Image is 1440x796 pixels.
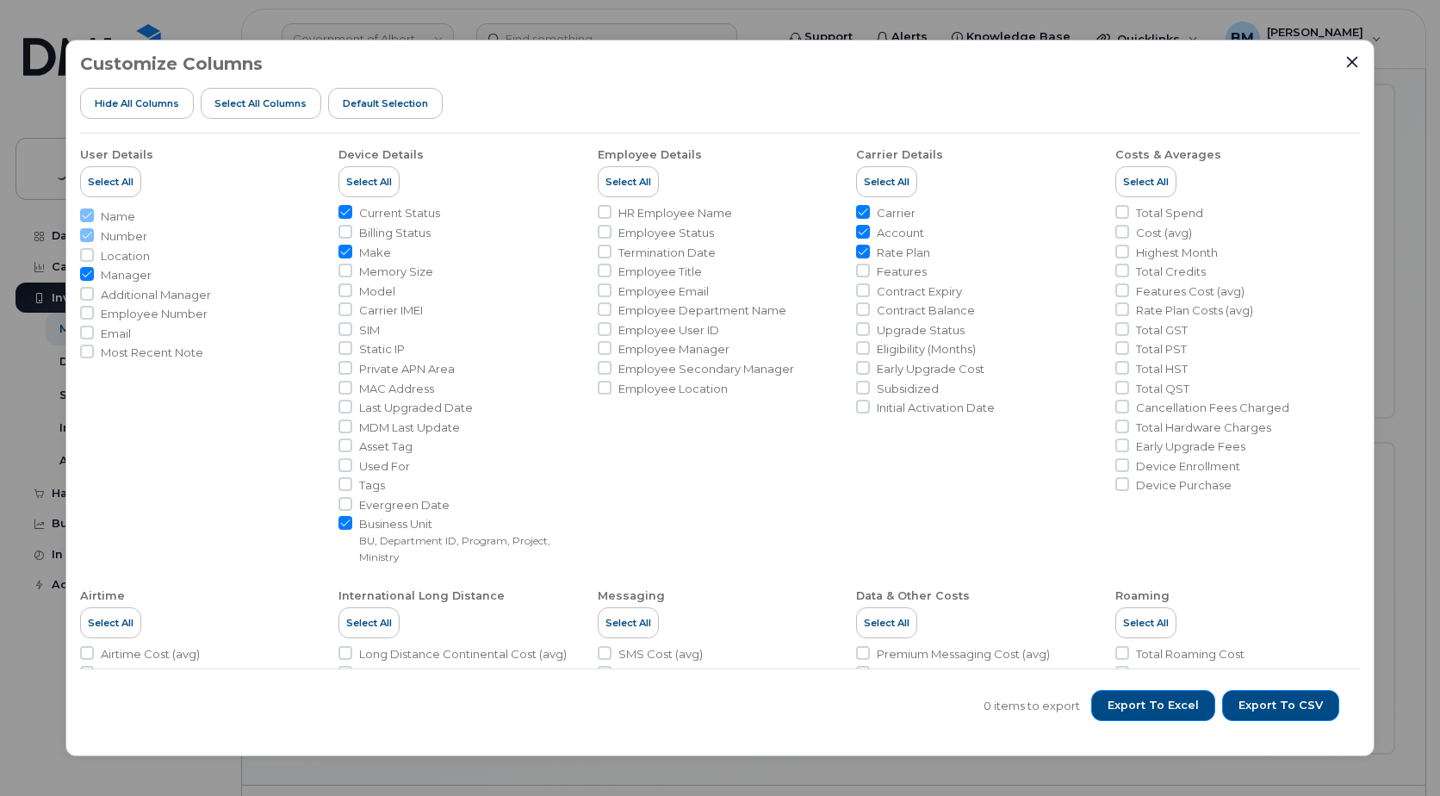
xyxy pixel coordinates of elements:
span: Total Roaming Cost [1136,646,1244,662]
span: Highest Month [1136,245,1218,261]
span: Total Credits [1136,264,1206,280]
div: Airtime [80,588,125,604]
span: Premium Messaging Cost (avg) [877,646,1050,662]
span: SIM [359,322,380,339]
span: Long Distance Continental Usage (avg) [359,666,577,682]
span: Select All [346,175,392,189]
button: Default Selection [328,88,443,119]
span: Export to CSV [1238,698,1323,713]
span: Most Recent Note [101,345,203,361]
span: Memory Size [359,264,433,280]
span: MAC Address [359,381,434,397]
button: Select All [598,166,659,197]
span: Select All [1123,616,1169,630]
span: Select All [605,616,651,630]
div: Messaging [598,588,665,604]
span: Number [101,228,147,245]
button: Close [1344,54,1360,70]
span: Carrier [877,205,916,221]
span: Select All [864,175,909,189]
span: Private APN Area [359,361,455,377]
span: SMS Cost (avg) [618,646,703,662]
span: Employee Department Name [618,302,786,319]
div: Employee Details [598,147,702,163]
span: Export to Excel [1108,698,1199,713]
span: Carrier IMEI [359,302,423,319]
button: Select All [856,166,917,197]
button: Select All [80,166,141,197]
span: Employee Email [618,283,709,300]
span: Total GST [1136,322,1188,339]
span: Upgrade Status [877,322,965,339]
span: Airtime Usage (avg) [101,666,210,682]
span: Account [877,225,924,241]
span: 0 items to export [984,698,1080,714]
h3: Customize Columns [80,54,263,73]
span: Employee Title [618,264,702,280]
span: Select All [605,175,651,189]
span: Email [101,326,131,342]
span: Tags [359,477,385,494]
span: Default Selection [343,96,428,110]
div: Roaming [1115,588,1170,604]
small: BU, Department ID, Program, Project, Ministry [359,534,550,563]
span: Airtime Cost (avg) [101,646,200,662]
span: Select All [346,616,392,630]
button: Export to Excel [1091,690,1215,721]
span: Total Spend [1136,205,1203,221]
span: Select all Columns [214,96,307,110]
span: Employee Status [618,225,714,241]
span: Cost (avg) [1136,225,1192,241]
span: Eligibility (Months) [877,341,976,358]
span: MDM Last Update [359,420,460,436]
span: Employee Number [101,306,208,322]
span: Device Purchase [1136,477,1232,494]
div: User Details [80,147,153,163]
span: Contract Balance [877,302,975,319]
span: Early Upgrade Cost [877,361,984,377]
span: Name [101,208,135,225]
span: Static IP [359,341,405,358]
span: Total QST [1136,381,1189,397]
span: Asset Tag [359,438,413,455]
span: Location [101,248,150,264]
button: Export to CSV [1222,690,1339,721]
span: Features Cost (avg) [1136,283,1244,300]
button: Select All [856,607,917,638]
button: Select All [1115,607,1176,638]
span: Total HST [1136,361,1188,377]
span: HR Employee Name [618,205,732,221]
div: Carrier Details [856,147,943,163]
span: Select All [1123,175,1169,189]
button: Select All [338,607,400,638]
span: Last Upgraded Date [359,400,473,416]
button: Select all Columns [201,88,322,119]
span: Manager [101,267,152,283]
span: Evergreen Date [359,497,450,513]
span: Employee Secondary Manager [618,361,794,377]
button: Select All [338,166,400,197]
span: Employee Location [618,381,728,397]
span: Features [877,264,927,280]
button: Select All [80,607,141,638]
div: Costs & Averages [1115,147,1221,163]
span: Device Enrollment [1136,458,1240,475]
span: Model [359,283,395,300]
span: Rate Plan [877,245,930,261]
span: SMS Usage (avg) [618,666,713,682]
span: Hide All Columns [95,96,179,110]
span: Select All [88,175,133,189]
button: Select All [1115,166,1176,197]
span: Current Status [359,205,440,221]
span: Make [359,245,391,261]
button: Select All [598,607,659,638]
button: Hide All Columns [80,88,194,119]
span: Employee Manager [618,341,729,358]
span: Select All [88,616,133,630]
div: Device Details [338,147,424,163]
span: Subscription Services Cost (avg) [877,666,1057,682]
span: Cancellation Fees Charged [1136,400,1289,416]
span: Used For [359,458,410,475]
span: Early Upgrade Fees [1136,438,1245,455]
span: Additional Manager [101,287,211,303]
